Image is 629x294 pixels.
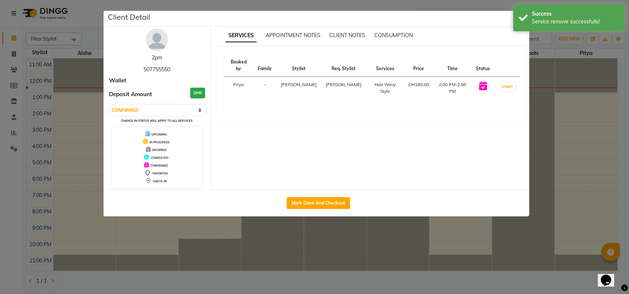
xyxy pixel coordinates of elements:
div: Service remove successfully! [532,18,619,26]
th: Time [434,54,471,77]
button: Mark Done And Checkout [287,197,350,209]
div: DH180.00 [408,81,429,88]
div: Hair Wavy Style [371,81,399,95]
td: 2:00 PM-2:50 PM [434,77,471,99]
h3: DH0 [190,88,205,98]
span: COMPLETED [151,156,168,160]
span: CHECK-IN [153,179,167,183]
span: UPCOMING [151,133,167,136]
th: Status [471,54,494,77]
td: - [253,77,276,99]
span: TENTATIVE [152,171,168,175]
span: CLIENT NOTES [329,32,365,39]
td: Priya [224,77,254,99]
span: Wallet [109,76,126,85]
button: START [500,82,515,91]
th: Booked by [224,54,254,77]
span: IN PROGRESS [149,140,169,144]
th: Price [404,54,434,77]
a: 2pm [152,54,162,61]
th: Req. Stylist [321,54,366,77]
h5: Client Detail [108,12,150,23]
div: Success [532,10,619,18]
span: APPOINTMENT NOTES [266,32,320,39]
span: CONSUMPTION [374,32,413,39]
span: DROPPED [152,148,167,152]
th: Family [253,54,276,77]
span: [PERSON_NAME] [326,82,362,87]
th: Services [366,54,404,77]
span: SERVICES [225,29,257,42]
img: avatar [146,29,168,51]
span: 507755550 [144,66,170,73]
iframe: chat widget [598,264,622,287]
span: [PERSON_NAME] [281,82,317,87]
span: CONFIRMED [150,164,168,167]
small: Change in status will apply to all services. [121,119,193,122]
span: Deposit Amount [109,90,152,99]
th: Stylist [276,54,321,77]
